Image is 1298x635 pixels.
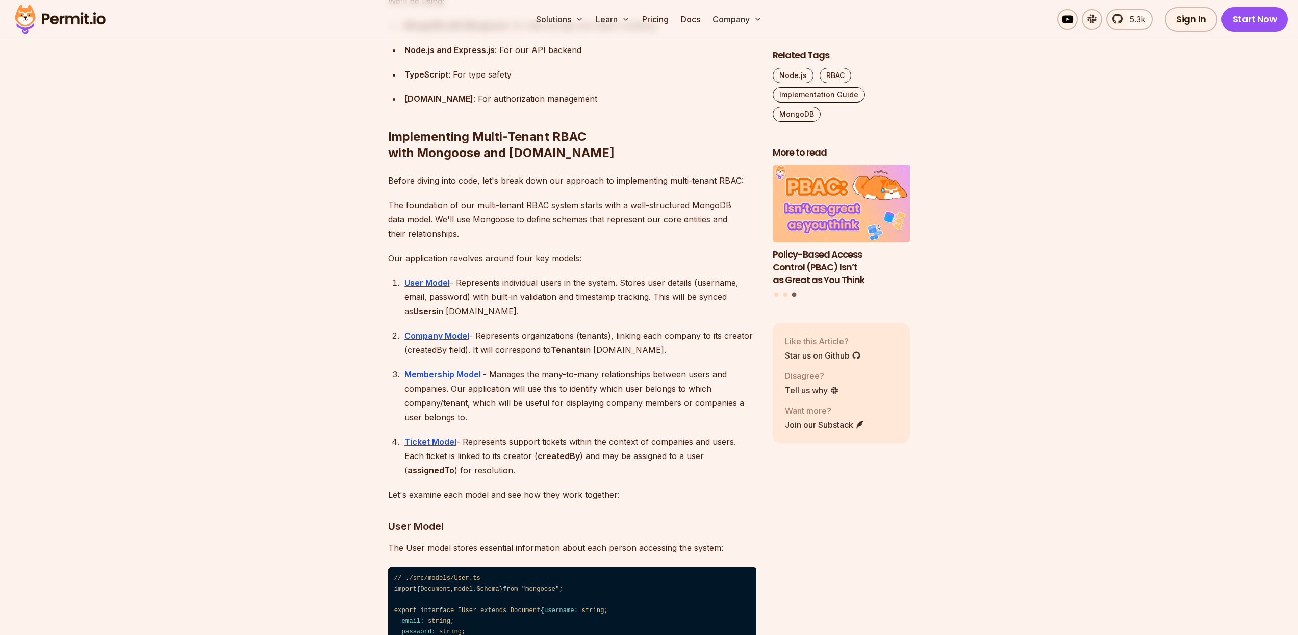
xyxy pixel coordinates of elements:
a: RBAC [820,68,851,83]
a: Tell us why [785,384,839,396]
span: from [503,586,518,593]
strong: TypeScript [404,69,448,80]
span: Document [511,607,541,614]
img: Policy-Based Access Control (PBAC) Isn’t as Great as You Think [773,165,910,243]
h3: User Model [388,518,756,535]
span: 5.3k [1124,13,1146,26]
a: Membership Model [404,369,481,379]
span: Schema [477,586,499,593]
p: The foundation of our multi-tenant RBAC system starts with a well-structured MongoDB data model. ... [388,198,756,241]
a: Node.js [773,68,813,83]
a: Pricing [638,9,673,30]
div: - Manages the many-to-many relationships between users and companies. Our application will use th... [404,367,756,424]
span: ./src/models/User.ts [405,575,480,582]
div: : For authorization management [404,92,756,106]
a: MongoDB [773,107,821,122]
div: Posts [773,165,910,299]
span: "mongoose" [522,586,559,593]
span: username: [544,607,578,614]
button: Go to slide 1 [774,293,778,297]
span: email: [401,618,424,625]
span: // [394,575,402,582]
a: Sign In [1165,7,1217,32]
a: User Model [404,277,450,288]
span: IUser [458,607,477,614]
h2: Implementing Multi-Tenant RBAC with Mongoose and [DOMAIN_NAME] [388,88,756,161]
a: Ticket Model [404,437,456,447]
strong: assignedTo [408,465,454,475]
a: 5.3k [1106,9,1153,30]
button: Solutions [532,9,588,30]
span: model [454,586,473,593]
button: Go to slide 2 [783,293,787,297]
p: Disagree? [785,370,839,382]
strong: Tenants [551,345,584,355]
p: The User model stores essential information about each person accessing the system: [388,541,756,555]
li: 3 of 3 [773,165,910,287]
p: Let's examine each model and see how they work together: [388,488,756,502]
h3: Policy-Based Access Control (PBAC) Isn’t as Great as You Think [773,248,910,286]
span: string; [581,607,607,614]
button: Learn [592,9,634,30]
div: : For type safety [404,67,756,82]
button: Company [708,9,766,30]
a: Start Now [1221,7,1288,32]
a: Policy-Based Access Control (PBAC) Isn’t as Great as You ThinkPolicy-Based Access Control (PBAC) ... [773,165,910,287]
div: - Represents individual users in the system. Stores user details (username, email, password) with... [404,275,756,318]
p: Our application revolves around four key models: [388,251,756,265]
span: import [394,586,417,593]
strong: [DOMAIN_NAME] [404,94,473,104]
a: Implementation Guide [773,87,865,103]
a: Company Model [404,331,469,341]
h2: Related Tags [773,49,910,62]
span: Document [420,586,450,593]
strong: createdBy [538,451,580,461]
strong: Users [413,306,437,316]
button: Go to slide 3 [792,293,797,297]
p: Want more? [785,404,864,417]
span: export [394,607,417,614]
h2: More to read [773,146,910,159]
a: Docs [677,9,704,30]
strong: Node.js and Express.js [404,45,495,55]
div: - Represents organizations (tenants), linking each company to its creator (createdBy field). It w... [404,328,756,357]
span: ; [559,586,563,593]
div: - Represents support tickets within the context of companies and users. Each ticket is linked to ... [404,435,756,477]
a: Star us on Github [785,349,861,362]
span: interface [420,607,454,614]
img: Permit logo [10,2,110,37]
span: string; [428,618,454,625]
p: Like this Article? [785,335,861,347]
div: : For our API backend [404,43,756,57]
p: Before diving into code, let's break down our approach to implementing multi-tenant RBAC: [388,173,756,188]
a: Join our Substack [785,419,864,431]
span: extends [480,607,506,614]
